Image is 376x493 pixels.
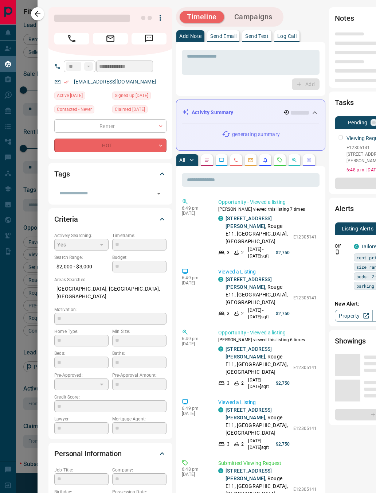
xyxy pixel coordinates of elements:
[218,268,317,276] p: Viewed a Listing
[182,280,207,286] p: [DATE]
[54,372,109,379] p: Pre-Approved:
[54,448,122,459] h2: Personal Information
[293,295,317,301] p: E12305141
[348,120,368,125] p: Pending
[291,157,297,163] svg: Opportunities
[112,467,167,473] p: Company:
[182,472,207,477] p: [DATE]
[182,206,207,211] p: 6:49 pm
[54,254,109,261] p: Search Range:
[54,168,70,180] h2: Tags
[227,380,230,387] p: 3
[218,459,317,467] p: Submitted Viewing Request
[54,416,109,422] p: Lawyer:
[180,11,224,23] button: Timeline
[277,34,297,39] p: Log Call
[54,394,167,400] p: Credit Score:
[179,158,185,163] p: All
[112,92,167,102] div: Mon Aug 11 2025
[227,11,280,23] button: Campaigns
[182,275,207,280] p: 6:49 pm
[277,157,283,163] svg: Requests
[226,346,272,360] a: [STREET_ADDRESS][PERSON_NAME]
[248,377,271,390] p: [DATE] - [DATE] sqft
[182,106,319,119] div: Activity Summary
[227,310,230,317] p: 3
[342,226,373,231] p: Listing Alerts
[226,276,290,306] p: , Rouge E11, [GEOGRAPHIC_DATA], [GEOGRAPHIC_DATA]
[54,261,109,273] p: $2,000 - $3,000
[54,119,167,133] div: Renter
[218,198,317,206] p: Opportunity - Viewed a listing
[335,249,340,255] svg: Push Notification Only
[241,441,244,447] p: 2
[241,249,244,256] p: 2
[204,157,210,163] svg: Notes
[182,336,207,341] p: 6:49 pm
[182,341,207,346] p: [DATE]
[262,157,268,163] svg: Listing Alerts
[248,157,254,163] svg: Emails
[245,34,269,39] p: Send Text
[57,92,83,99] span: Active [DATE]
[112,372,167,379] p: Pre-Approval Amount:
[54,350,109,357] p: Beds:
[54,33,89,44] span: Call
[54,239,109,251] div: Yes
[218,407,223,412] div: condos.ca
[218,399,317,406] p: Viewed a Listing
[112,350,167,357] p: Baths:
[276,380,290,387] p: $2,750
[226,276,272,290] a: [STREET_ADDRESS][PERSON_NAME]
[293,425,317,432] p: E12305141
[182,411,207,416] p: [DATE]
[54,328,109,335] p: Home Type:
[112,254,167,261] p: Budget:
[335,203,354,214] h2: Alerts
[293,234,317,240] p: E12305141
[293,486,317,493] p: E12305141
[182,467,207,472] p: 6:48 pm
[112,416,167,422] p: Mortgage Agent:
[54,232,109,239] p: Actively Searching:
[241,310,244,317] p: 2
[210,34,236,39] p: Send Email
[74,79,156,85] a: [EMAIL_ADDRESS][DOMAIN_NAME]
[54,210,167,228] div: Criteria
[335,310,372,322] a: Property
[335,243,349,249] p: Off
[218,337,317,343] p: [PERSON_NAME] viewed this listing 6 times
[218,346,223,352] div: condos.ca
[232,131,280,138] p: generating summary
[192,109,233,116] p: Activity Summary
[54,283,167,303] p: [GEOGRAPHIC_DATA], [GEOGRAPHIC_DATA], [GEOGRAPHIC_DATA]
[132,33,167,44] span: Message
[112,328,167,335] p: Min Size:
[54,445,167,462] div: Personal Information
[154,189,164,199] button: Open
[276,310,290,317] p: $2,750
[226,406,290,437] p: , Rouge E11, [GEOGRAPHIC_DATA], [GEOGRAPHIC_DATA]
[293,364,317,371] p: E12305141
[54,306,167,313] p: Motivation:
[54,467,109,473] p: Job Title:
[335,12,354,24] h2: Notes
[218,206,317,213] p: [PERSON_NAME] viewed this listing 7 times
[226,345,290,376] p: , Rouge E11, [GEOGRAPHIC_DATA], [GEOGRAPHIC_DATA]
[112,105,167,116] div: Tue Aug 12 2025
[182,211,207,216] p: [DATE]
[64,79,69,85] svg: Email Verified
[276,249,290,256] p: $2,750
[218,277,223,282] div: condos.ca
[233,157,239,163] svg: Calls
[115,106,145,113] span: Claimed [DATE]
[248,438,271,451] p: [DATE] - [DATE] sqft
[115,92,148,99] span: Signed up [DATE]
[227,441,230,447] p: 3
[248,307,271,320] p: [DATE] - [DATE] sqft
[57,106,92,113] span: Contacted - Never
[354,244,359,249] div: condos.ca
[335,97,353,108] h2: Tasks
[306,157,312,163] svg: Agent Actions
[226,216,272,229] a: [STREET_ADDRESS][PERSON_NAME]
